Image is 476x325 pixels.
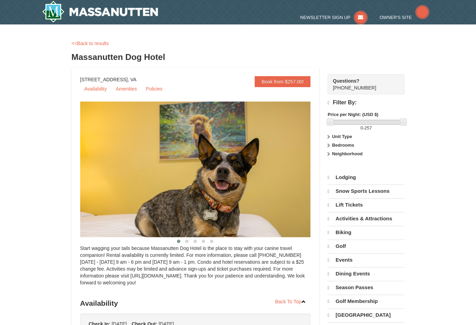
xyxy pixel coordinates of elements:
a: Back To Top [271,296,311,307]
span: Owner's Site [380,15,412,20]
a: <<Back to results [72,41,109,46]
a: Owner's Site [380,15,429,20]
a: Golf Membership [328,295,404,308]
a: Season Passes [328,281,404,294]
h4: Filter By: [328,99,404,106]
a: Snow Sports Lessons [328,185,404,198]
a: Amenities [112,84,141,94]
label: - [328,125,404,132]
strong: Bedrooms [332,143,354,148]
a: Lift Tickets [328,198,404,211]
h3: Availability [80,296,311,310]
strong: Questions? [333,78,359,84]
a: Biking [328,226,404,239]
a: Policies [142,84,167,94]
a: Book from $257.00! [255,76,310,87]
a: Golf [328,240,404,253]
a: Events [328,253,404,266]
div: Start wagging your tails because Massanutten Dog Hotel is the place to stay with your canine trav... [80,245,311,293]
h3: Massanutten Dog Hotel [72,50,405,64]
a: Dining Events [328,267,404,280]
a: Massanutten Resort [42,1,158,23]
span: Newsletter Sign Up [300,15,350,20]
strong: Price per Night: (USD $) [328,112,378,117]
span: 257 [364,125,372,130]
img: Massanutten Resort Logo [42,1,158,23]
a: Lodging [328,171,404,184]
span: 0 [360,125,363,130]
img: 27428181-5-81c892a3.jpg [80,102,328,237]
a: Activities & Attractions [328,212,404,225]
a: Availability [80,84,111,94]
a: Newsletter Sign Up [300,15,368,20]
strong: Unit Type [332,134,352,139]
strong: Neighborhood [332,151,363,156]
a: [GEOGRAPHIC_DATA] [328,308,404,322]
span: [PHONE_NUMBER] [333,77,392,91]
